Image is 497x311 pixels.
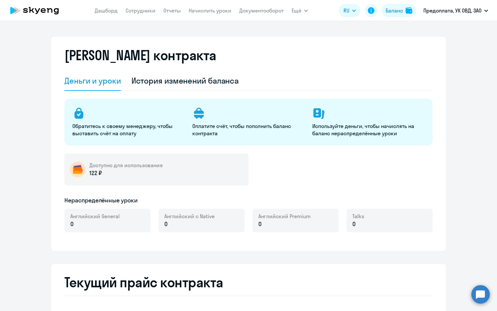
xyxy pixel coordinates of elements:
a: Начислить уроки [189,7,231,14]
a: Отчеты [163,7,181,14]
a: Дашборд [95,7,118,14]
button: Ещё [292,4,308,17]
a: Документооборот [239,7,284,14]
span: Talks [352,213,364,220]
span: Английский с Native [164,213,215,220]
p: Предоплата, УК ОВД, ЗАО [423,7,482,14]
button: RU [339,4,361,17]
button: Предоплата, УК ОВД, ЗАО [420,3,491,18]
h2: Текущий прайс контракта [64,274,433,290]
p: Обратитесь к своему менеджеру, чтобы выставить счёт на оплату [72,122,184,137]
h2: [PERSON_NAME] контракта [64,47,216,63]
h5: Доступно для использования [89,162,163,169]
button: Балансbalance [382,4,416,17]
span: Ещё [292,7,301,14]
img: wallet-circle.png [70,162,85,177]
p: Используйте деньги, чтобы начислять на баланс нераспределённые уроки [312,122,424,137]
span: Английский General [70,213,120,220]
span: 0 [70,220,74,228]
p: 122 ₽ [89,169,105,177]
span: 0 [164,220,168,228]
h5: Нераспределённые уроки [64,196,138,205]
span: RU [343,7,349,14]
a: Сотрудники [126,7,155,14]
span: 0 [258,220,262,228]
div: История изменений баланса [131,75,239,86]
img: balance [406,7,412,14]
span: 0 [352,220,356,228]
p: Оплатите счёт, чтобы пополнить баланс контракта [192,122,304,137]
div: Деньги и уроки [64,75,121,86]
span: Английский Premium [258,213,311,220]
div: Баланс [386,7,403,14]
